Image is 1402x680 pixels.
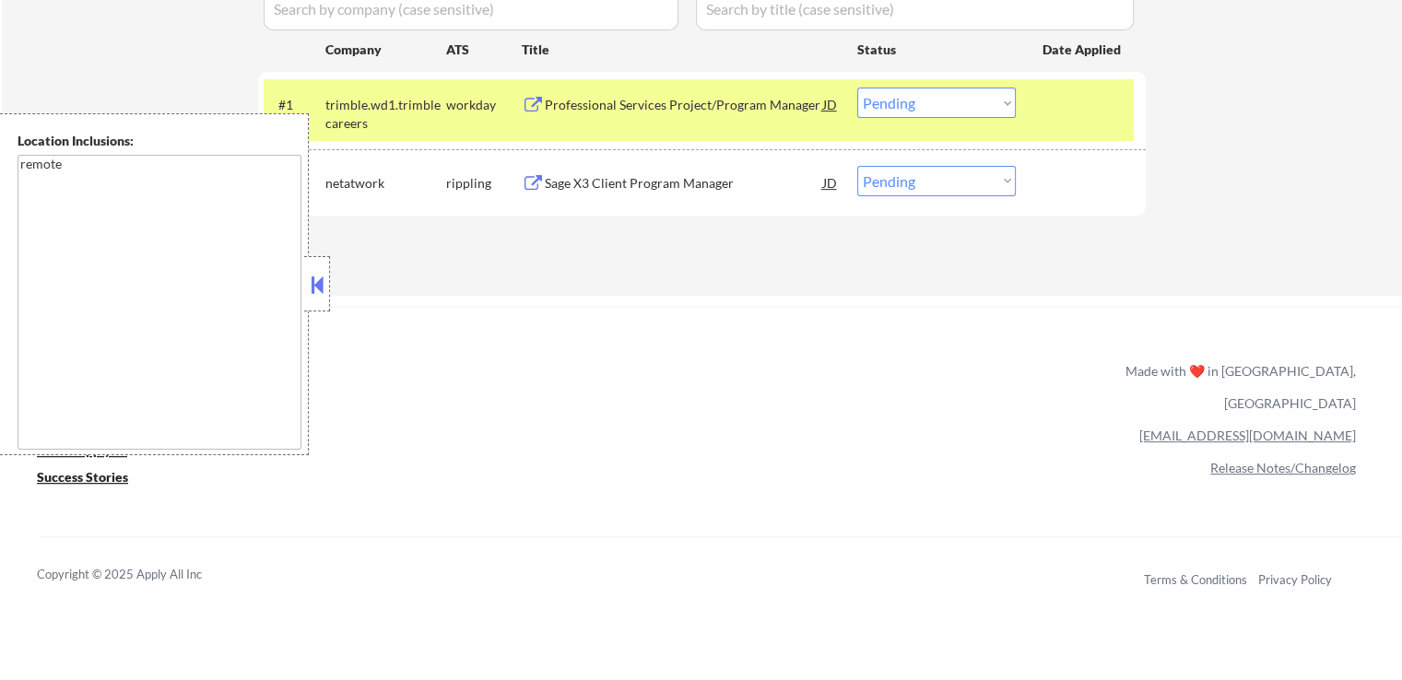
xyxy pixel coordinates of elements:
[37,467,153,490] a: Success Stories
[857,32,1016,65] div: Status
[821,166,840,199] div: JD
[325,174,446,193] div: netatwork
[325,41,446,59] div: Company
[1139,428,1356,443] a: [EMAIL_ADDRESS][DOMAIN_NAME]
[446,96,522,114] div: workday
[446,174,522,193] div: rippling
[446,41,522,59] div: ATS
[278,96,311,114] div: #1
[545,174,823,193] div: Sage X3 Client Program Manager
[1210,460,1356,475] a: Release Notes/Changelog
[37,381,740,400] a: Refer & earn free applications 👯‍♀️
[18,132,301,150] div: Location Inclusions:
[37,566,249,584] div: Copyright © 2025 Apply All Inc
[821,88,840,121] div: JD
[325,96,446,132] div: trimble.wd1.trimblecareers
[545,96,823,114] div: Professional Services Project/Program Manager
[522,41,840,59] div: Title
[37,469,128,485] u: Success Stories
[1258,572,1332,587] a: Privacy Policy
[1118,355,1356,419] div: Made with ❤️ in [GEOGRAPHIC_DATA], [GEOGRAPHIC_DATA]
[1043,41,1124,59] div: Date Applied
[1144,572,1247,587] a: Terms & Conditions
